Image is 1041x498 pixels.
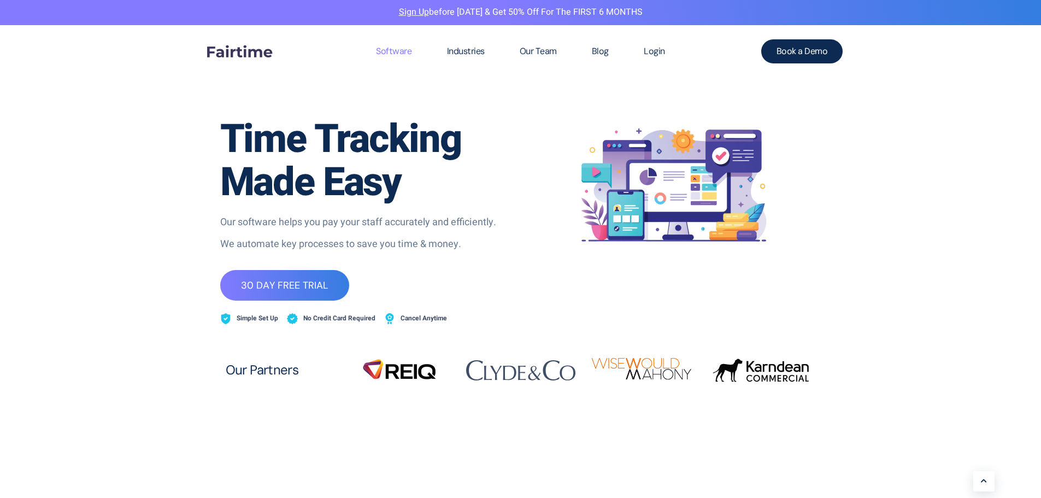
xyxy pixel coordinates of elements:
[241,280,328,290] span: 30 DAY FREE TRIAL
[226,363,335,377] h2: Our Partners
[8,5,1033,20] p: before [DATE] & Get 50% Off for the FIRST 6 MONTHS
[761,39,843,63] a: Book a Demo
[301,312,375,326] span: No Credit Card Required
[430,25,502,78] a: Industries
[399,5,429,19] a: Sign Up
[973,471,995,491] a: Learn More
[626,25,683,78] a: Login
[220,118,515,204] h1: Time Tracking Made Easy
[398,312,447,326] span: Cancel Anytime
[234,312,278,326] span: Simple Set Up
[358,25,429,78] a: Software
[777,47,828,56] span: Book a Demo
[502,25,574,78] a: Our Team
[220,270,349,301] a: 30 DAY FREE TRIAL
[564,113,783,259] img: timesheet software
[220,237,515,251] p: We automate key processes to save you time & money.
[220,215,515,230] p: Our software helps you pay your staff accurately and efficiently.
[574,25,626,78] a: Blog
